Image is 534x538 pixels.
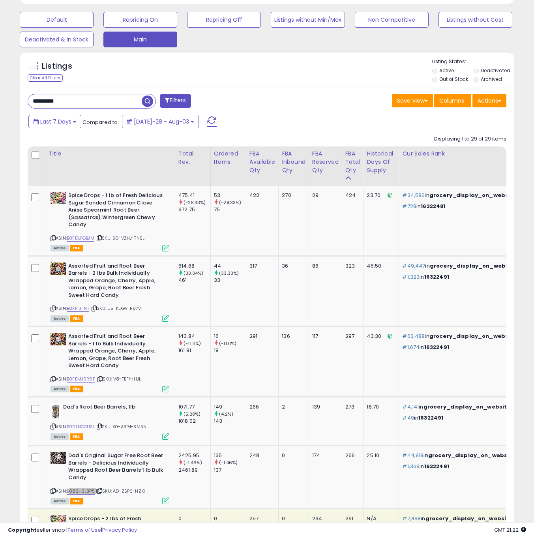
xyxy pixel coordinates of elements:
[51,192,66,204] img: 51Cv7OLhNaS._SL40_.jpg
[219,199,241,206] small: (-29.33%)
[51,452,66,464] img: 615XP6adIxL._SL40_.jpg
[402,344,517,351] p: in
[392,94,433,107] button: Save View
[249,192,272,199] div: 422
[402,191,425,199] span: #34,586
[345,403,358,411] div: 273
[178,333,210,340] div: 143.84
[178,150,207,166] div: Total Rev.
[402,273,420,281] span: #1,323
[96,488,145,494] span: | SKU: AD-ZSP6-HZK1
[90,305,141,311] span: | SKU: U5-KDGV-P87V
[178,206,210,213] div: 672.75
[134,118,189,126] span: [DATE]-28 - Aug-03
[51,403,61,419] img: 41HWqdYnQHL._SL40_.jpg
[402,274,517,281] p: in
[367,333,393,340] div: 43.30
[271,12,345,28] button: Listings without Min/Max
[312,262,336,270] div: 86
[481,76,502,82] label: Archived
[178,192,210,199] div: 475.41
[67,424,94,430] a: B00LNCSUSI
[423,403,511,411] span: grocery_display_on_website
[184,270,203,276] small: (33.34%)
[214,192,246,199] div: 53
[494,526,526,534] span: 2025-08-11 21:22 GMT
[8,526,37,534] strong: Copyright
[367,452,393,459] div: 25.10
[63,403,159,413] b: Dad's Root Beer Barrels, 1lb
[439,76,468,82] label: Out of Stock
[178,262,210,270] div: 614.68
[282,452,303,459] div: 0
[282,403,303,411] div: 2
[430,262,517,270] span: grocery_display_on_website
[219,270,239,276] small: (33.33%)
[345,150,360,174] div: FBA Total Qty
[367,150,395,174] div: Historical Days Of Supply
[402,332,425,340] span: #63,488
[8,527,137,534] div: seller snap | |
[418,414,443,422] span: 16322491
[70,498,83,504] span: FBA
[249,150,275,174] div: FBA Available Qty
[472,94,506,107] button: Actions
[402,414,414,422] span: #49
[429,191,517,199] span: grocery_display_on_website
[219,411,233,417] small: (4.2%)
[187,12,261,28] button: Repricing Off
[424,343,449,351] span: 16322491
[51,315,69,322] span: All listings currently available for purchase on Amazon
[434,135,506,143] div: Displaying 1 to 29 of 29 items
[68,333,164,371] b: Assorted Fruit and Root Beer Barrels - 1 lb Bulk Individually Wrapped Orange, Cherry, Apple, Lemo...
[367,192,393,199] div: 23.70
[367,262,393,270] div: 45.50
[51,498,69,504] span: All listings currently available for purchase on Amazon
[402,452,517,459] p: in
[434,94,471,107] button: Columns
[439,97,464,105] span: Columns
[160,94,191,108] button: Filters
[402,150,520,158] div: Cur Sales Rank
[70,245,83,251] span: FBA
[184,340,201,347] small: (-11.11%)
[20,32,94,47] button: Deactivated & In Stock
[49,150,172,158] div: Title
[51,192,169,250] div: ASIN:
[178,347,210,354] div: 161.81
[214,467,246,474] div: 137
[428,452,515,459] span: grocery_display_on_website
[312,192,336,199] div: 29
[402,403,419,411] span: #4,141
[402,333,517,340] p: in
[96,235,144,241] span: | SKU: 56-VZHJ-TNSL
[345,452,358,459] div: 266
[42,61,72,72] h5: Listings
[178,277,210,284] div: 461
[51,403,169,439] div: ASIN:
[51,452,169,503] div: ASIN:
[402,463,420,470] span: #1,369
[51,245,69,251] span: All listings currently available for purchase on Amazon
[40,118,71,126] span: Last 7 Days
[214,452,246,459] div: 135
[402,262,425,270] span: #49,447
[214,206,246,213] div: 75
[367,403,393,411] div: 18.70
[20,12,94,28] button: Default
[178,467,210,474] div: 2461.89
[438,12,512,28] button: Listings without Cost
[214,262,246,270] div: 44
[67,305,89,312] a: B0F14311NT
[70,433,83,440] span: FBA
[402,343,420,351] span: #1,674
[312,150,339,174] div: FBA Reserved Qty
[51,262,66,275] img: 61GLT4DDi1L._SL40_.jpg
[67,526,101,534] a: Terms of Use
[214,277,246,284] div: 33
[402,192,517,199] p: in
[214,333,246,340] div: 16
[219,340,236,347] small: (-11.11%)
[51,386,69,392] span: All listings currently available for purchase on Amazon
[184,411,200,417] small: (5.28%)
